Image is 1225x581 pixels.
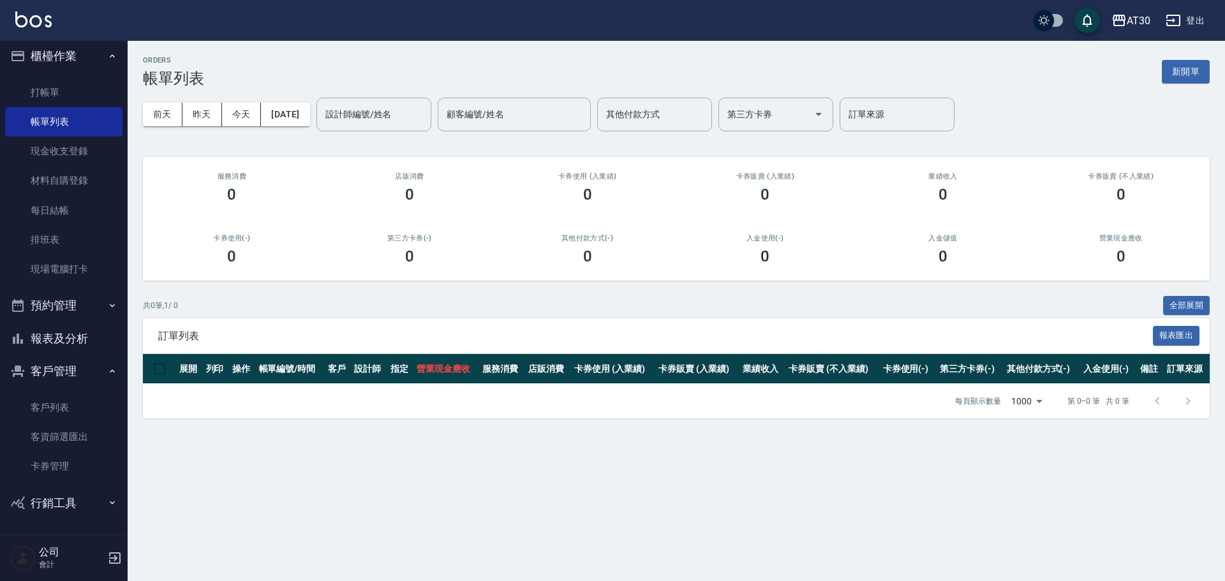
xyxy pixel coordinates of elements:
h3: 0 [939,247,947,265]
h3: 0 [405,186,414,203]
a: 現場電腦打卡 [5,254,122,284]
th: 卡券販賣 (不入業績) [785,354,879,384]
img: Logo [15,11,52,27]
img: Person [10,545,36,571]
h2: 營業現金應收 [1047,234,1194,242]
h3: 0 [939,186,947,203]
th: 第三方卡券(-) [937,354,1004,384]
h2: 卡券販賣 (不入業績) [1047,172,1194,180]
button: AT30 [1106,8,1155,34]
h2: 業績收入 [870,172,1017,180]
th: 卡券使用(-) [880,354,937,384]
h2: 第三方卡券(-) [336,234,484,242]
h3: 0 [405,247,414,265]
a: 材料自購登錄 [5,166,122,195]
p: 每頁顯示數量 [955,395,1001,407]
div: AT30 [1127,13,1150,29]
p: 會計 [39,559,104,570]
h2: 卡券販賣 (入業績) [692,172,839,180]
h3: 0 [761,186,769,203]
button: 今天 [222,103,262,126]
p: 共 0 筆, 1 / 0 [143,300,178,311]
div: 1000 [1006,384,1047,418]
h2: 店販消費 [336,172,484,180]
button: Open [808,104,829,124]
h2: 其他付款方式(-) [514,234,661,242]
th: 備註 [1137,354,1164,384]
a: 卡券管理 [5,452,122,481]
th: 其他付款方式(-) [1004,354,1080,384]
a: 客資篩選匯出 [5,422,122,452]
h5: 公司 [39,546,104,559]
button: 全部展開 [1163,296,1210,316]
h3: 0 [227,186,236,203]
button: save [1074,8,1100,33]
th: 服務消費 [479,354,525,384]
h2: 卡券使用 (入業績) [514,172,661,180]
th: 卡券販賣 (入業績) [655,354,739,384]
h3: 0 [227,247,236,265]
h3: 0 [583,247,592,265]
button: 前天 [143,103,182,126]
h2: 卡券使用(-) [158,234,306,242]
a: 排班表 [5,225,122,254]
button: 新開單 [1162,60,1210,84]
a: 報表匯出 [1153,329,1200,341]
h3: 0 [1117,247,1125,265]
a: 打帳單 [5,78,122,107]
button: 報表匯出 [1153,326,1200,346]
h2: ORDERS [143,56,204,64]
a: 新開單 [1162,65,1210,77]
button: 客戶管理 [5,355,122,388]
th: 入金使用(-) [1080,354,1137,384]
button: 預約管理 [5,289,122,322]
th: 展開 [176,354,203,384]
th: 店販消費 [525,354,571,384]
th: 列印 [203,354,230,384]
h3: 0 [1117,186,1125,203]
h3: 0 [761,247,769,265]
h2: 入金使用(-) [692,234,839,242]
button: 行銷工具 [5,487,122,520]
button: 昨天 [182,103,222,126]
th: 客戶 [325,354,352,384]
th: 操作 [229,354,256,384]
th: 設計師 [351,354,387,384]
th: 營業現金應收 [413,354,479,384]
button: 登出 [1161,9,1210,33]
h3: 帳單列表 [143,70,204,87]
a: 現金收支登錄 [5,136,122,166]
h2: 入金儲值 [870,234,1017,242]
th: 卡券使用 (入業績) [571,354,655,384]
button: [DATE] [261,103,309,126]
p: 第 0–0 筆 共 0 筆 [1067,395,1129,407]
th: 帳單編號/時間 [256,354,325,384]
span: 訂單列表 [158,330,1153,342]
a: 帳單列表 [5,107,122,136]
button: 櫃檯作業 [5,40,122,73]
th: 業績收入 [739,354,785,384]
button: 報表及分析 [5,322,122,355]
h3: 服務消費 [158,172,306,180]
a: 客戶列表 [5,393,122,422]
a: 每日結帳 [5,196,122,225]
th: 指定 [387,354,414,384]
h3: 0 [583,186,592,203]
th: 訂單來源 [1164,354,1210,384]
